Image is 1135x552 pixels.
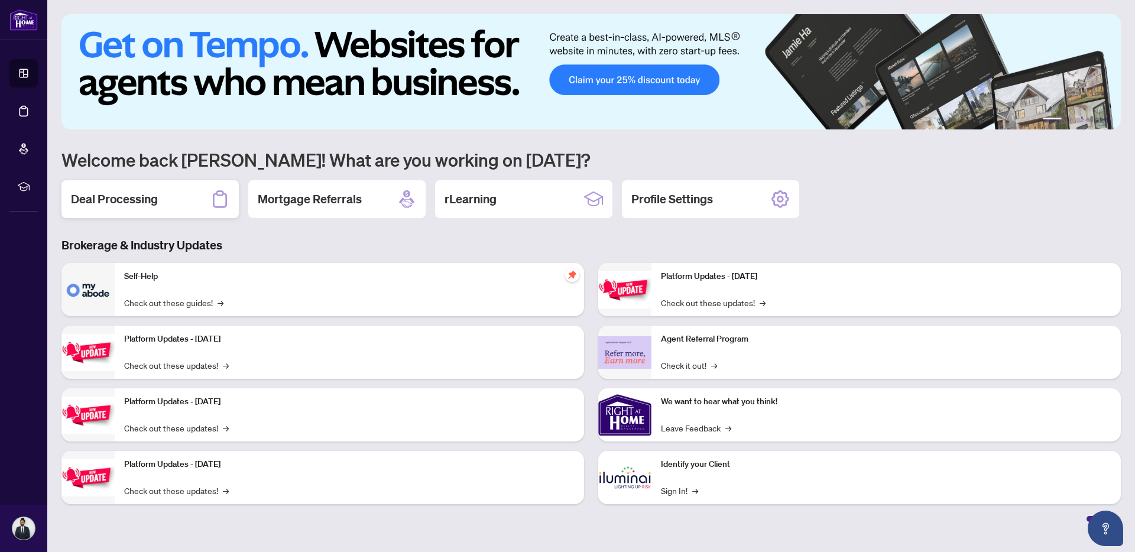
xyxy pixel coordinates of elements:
[445,191,497,207] h2: rLearning
[124,421,229,434] a: Check out these updates!→
[760,296,766,309] span: →
[61,334,115,371] img: Platform Updates - September 16, 2025
[631,191,713,207] h2: Profile Settings
[725,421,731,434] span: →
[598,451,651,504] img: Identify your Client
[124,458,575,471] p: Platform Updates - [DATE]
[661,395,1111,408] p: We want to hear what you think!
[9,9,38,31] img: logo
[661,296,766,309] a: Check out these updates!→
[711,359,717,372] span: →
[1104,118,1109,122] button: 6
[692,484,698,497] span: →
[661,458,1111,471] p: Identify your Client
[124,359,229,372] a: Check out these updates!→
[61,148,1121,171] h1: Welcome back [PERSON_NAME]! What are you working on [DATE]?
[61,459,115,496] img: Platform Updates - July 8, 2025
[124,395,575,408] p: Platform Updates - [DATE]
[661,421,731,434] a: Leave Feedback→
[598,336,651,369] img: Agent Referral Program
[1043,118,1062,122] button: 1
[661,270,1111,283] p: Platform Updates - [DATE]
[661,359,717,372] a: Check it out!→
[258,191,362,207] h2: Mortgage Referrals
[124,333,575,346] p: Platform Updates - [DATE]
[71,191,158,207] h2: Deal Processing
[1066,118,1071,122] button: 2
[661,484,698,497] a: Sign In!→
[1088,511,1123,546] button: Open asap
[223,421,229,434] span: →
[1095,118,1100,122] button: 5
[61,14,1121,129] img: Slide 0
[1076,118,1081,122] button: 3
[12,517,35,540] img: Profile Icon
[61,263,115,316] img: Self-Help
[218,296,223,309] span: →
[598,271,651,309] img: Platform Updates - June 23, 2025
[223,359,229,372] span: →
[124,484,229,497] a: Check out these updates!→
[124,270,575,283] p: Self-Help
[661,333,1111,346] p: Agent Referral Program
[223,484,229,497] span: →
[565,268,579,282] span: pushpin
[598,388,651,441] img: We want to hear what you think!
[124,296,223,309] a: Check out these guides!→
[1085,118,1090,122] button: 4
[61,237,1121,254] h3: Brokerage & Industry Updates
[61,397,115,434] img: Platform Updates - July 21, 2025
